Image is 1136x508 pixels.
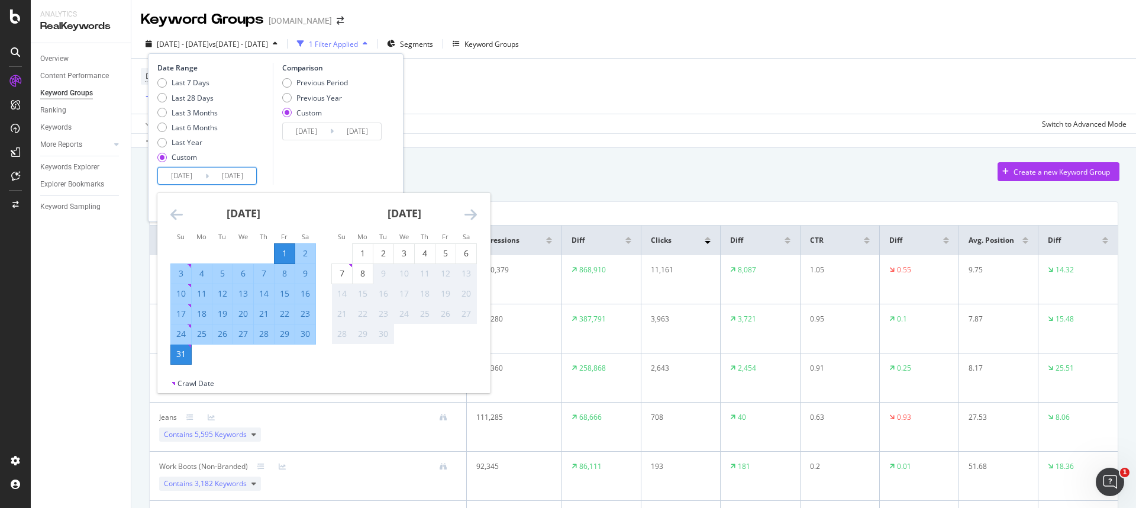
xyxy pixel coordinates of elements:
div: 20 [233,308,253,320]
div: Last 6 Months [157,123,218,133]
input: End Date [209,168,256,184]
div: Calendar [157,193,490,378]
div: Date Range [157,63,270,73]
td: Not available. Tuesday, September 16, 2025 [373,284,394,304]
div: 29 [353,328,373,340]
td: Selected. Monday, August 11, 2025 [192,284,212,304]
div: Comparison [282,63,385,73]
div: 17 [394,288,414,300]
td: Selected. Sunday, August 10, 2025 [171,284,192,304]
div: Move backward to switch to the previous month. [170,207,183,222]
td: Selected. Friday, August 15, 2025 [275,284,295,304]
a: More Reports [40,139,111,151]
div: 19 [212,308,233,320]
span: Diff [730,235,743,246]
div: Last 28 Days [172,93,214,103]
td: Not available. Saturday, September 13, 2025 [456,263,477,284]
small: Mo [357,232,367,241]
div: 22 [353,308,373,320]
div: 8 [353,268,373,279]
a: Overview [40,53,122,65]
div: Last 6 Months [172,123,218,133]
div: Create a new Keyword Group [1014,167,1110,177]
td: Selected. Thursday, August 21, 2025 [254,304,275,324]
button: Keyword Groups [448,34,524,53]
div: 2,643 [651,363,705,374]
td: Selected. Wednesday, August 6, 2025 [233,263,254,284]
span: Diff [889,235,902,246]
div: 2 [295,247,315,259]
td: Selected. Tuesday, August 26, 2025 [212,324,233,344]
div: 8 [275,268,295,279]
small: Tu [218,232,226,241]
div: 5 [435,247,456,259]
td: Selected as end date. Sunday, August 31, 2025 [171,344,192,364]
div: More Reports [40,139,82,151]
div: 0.63 [810,412,864,423]
td: Not available. Wednesday, September 10, 2025 [394,263,415,284]
div: Last Year [157,137,218,147]
div: 24 [394,308,414,320]
td: Choose Sunday, September 7, 2025 as your check-in date. It’s available. [332,263,353,284]
div: 11 [415,268,435,279]
td: Selected. Tuesday, August 12, 2025 [212,284,233,304]
td: Choose Monday, September 1, 2025 as your check-in date. It’s available. [353,243,373,263]
div: 3 [394,247,414,259]
span: Impressions [476,235,519,246]
div: 18 [192,308,212,320]
td: Not available. Saturday, September 20, 2025 [456,284,477,304]
td: Selected. Friday, August 29, 2025 [275,324,295,344]
div: Previous Period [282,78,348,88]
div: 868,910 [579,265,606,275]
td: Choose Wednesday, September 3, 2025 as your check-in date. It’s available. [394,243,415,263]
td: Not available. Monday, September 15, 2025 [353,284,373,304]
div: Keyword Groups [141,9,264,30]
div: 0.01 [897,461,911,472]
a: Keyword Sampling [40,201,122,213]
div: 6 [233,268,253,279]
div: Custom [282,108,348,118]
div: Keyword Groups [40,87,93,99]
div: 11,161 [651,265,705,275]
span: Contains [164,429,247,440]
div: 13 [456,268,476,279]
div: 0.55 [897,265,911,275]
td: Selected. Sunday, August 3, 2025 [171,263,192,284]
a: Keywords Explorer [40,161,122,173]
div: 0.93 [897,412,911,423]
button: Switch to Advanced Mode [1037,114,1127,133]
td: Not available. Tuesday, September 23, 2025 [373,304,394,324]
div: 193 [651,461,705,472]
div: Crawl Date [177,378,214,388]
div: 22 [275,308,295,320]
td: Not available. Thursday, September 18, 2025 [415,284,435,304]
td: Not available. Friday, September 19, 2025 [435,284,456,304]
td: Not available. Friday, September 12, 2025 [435,263,456,284]
div: 29 [275,328,295,340]
td: Selected. Thursday, August 14, 2025 [254,284,275,304]
div: 21 [254,308,274,320]
td: Selected. Sunday, August 17, 2025 [171,304,192,324]
span: Clicks [651,235,672,246]
div: 3,963 [651,314,705,324]
div: 15 [275,288,295,300]
div: 31 [171,348,191,360]
div: 0.1 [897,314,907,324]
td: Selected. Saturday, August 16, 2025 [295,284,316,304]
td: Selected. Friday, August 8, 2025 [275,263,295,284]
div: 16 [373,288,393,300]
td: Selected. Thursday, August 7, 2025 [254,263,275,284]
button: [DATE] - [DATE]vs[DATE] - [DATE] [141,34,282,53]
div: 68,666 [579,412,602,423]
span: Diff [1048,235,1061,246]
div: 258,868 [579,363,606,374]
div: 14 [254,288,274,300]
span: 3,182 Keywords [195,478,247,488]
a: Keywords [40,121,122,134]
div: 24 [171,328,191,340]
div: Content Performance [40,70,109,82]
div: 1 Filter Applied [309,39,358,49]
strong: [DATE] [388,206,421,220]
small: Th [260,232,267,241]
a: Keyword Groups [40,87,122,99]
